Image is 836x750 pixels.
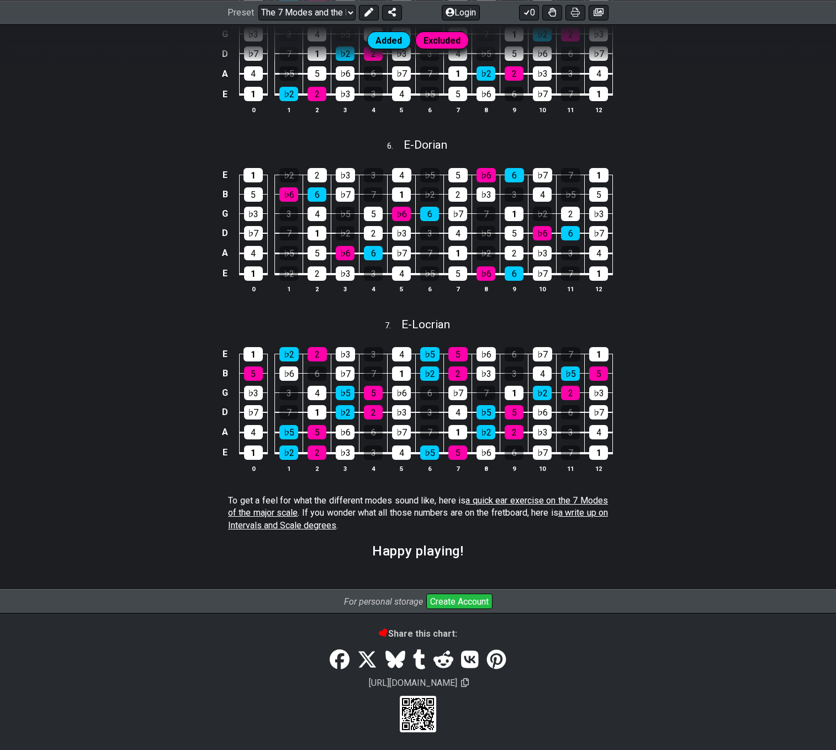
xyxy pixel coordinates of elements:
div: ♭6 [533,405,552,419]
div: 5 [244,187,263,202]
div: 2 [448,366,467,381]
div: 4 [392,168,411,182]
div: 1 [448,246,467,260]
td: A [219,422,232,443]
th: 8 [472,463,500,474]
div: ♭7 [244,226,263,240]
th: 10 [528,283,557,295]
div: ♭3 [336,347,355,361]
div: 4 [533,187,552,202]
div: ♭2 [533,207,552,221]
div: 5 [448,168,468,182]
div: ♭6 [336,425,354,439]
div: 5 [589,187,608,202]
div: ♭7 [244,405,263,419]
div: 7 [477,386,495,400]
div: 3 [561,425,580,439]
div: 5 [364,386,383,400]
td: B [219,185,232,204]
div: 6 [561,226,580,240]
td: E [219,263,232,284]
div: ♭7 [336,366,354,381]
div: 1 [392,366,411,381]
div: 1 [448,425,467,439]
th: 8 [472,104,500,116]
div: 5 [448,347,468,361]
a: Bluesky [381,644,409,675]
b: Share this chart: [379,628,457,639]
td: B [219,364,232,383]
div: 7 [279,405,298,419]
div: 4 [589,425,608,439]
div: ♭7 [336,187,354,202]
button: Login [442,4,480,20]
button: Toggle Dexterity for all fretkits [542,4,562,20]
div: 1 [589,445,608,460]
a: Pinterest [483,644,510,675]
div: ♭5 [420,266,439,281]
div: 1 [244,347,263,361]
th: 7 [444,283,472,295]
div: 1 [308,405,326,419]
div: ♭2 [279,445,298,460]
div: 4 [244,66,263,81]
div: 1 [505,207,523,221]
div: ♭5 [420,168,440,182]
button: Create image [589,4,609,20]
div: ♭3 [589,386,608,400]
span: Copy url to clipboard [461,678,469,688]
div: 2 [308,168,327,182]
th: 3 [331,104,359,116]
div: ♭2 [533,386,552,400]
span: [URL][DOMAIN_NAME] [367,676,459,690]
th: 6 [416,463,444,474]
div: ♭2 [477,246,495,260]
a: VK [457,644,483,675]
td: D [219,223,232,243]
div: 6 [308,366,326,381]
td: E [219,83,232,104]
div: ♭5 [561,366,580,381]
div: ♭2 [420,187,439,202]
div: 7 [561,168,580,182]
div: 7 [420,425,439,439]
div: 3 [561,246,580,260]
div: ♭3 [477,187,495,202]
td: A [219,243,232,263]
th: 12 [585,463,613,474]
div: 1 [244,266,263,281]
th: 6 [416,104,444,116]
div: ♭5 [420,87,439,101]
div: ♭3 [533,246,552,260]
div: 7 [279,226,298,240]
span: a write up on Intervals and Scale degrees [228,507,608,530]
div: ♭6 [279,187,298,202]
div: 2 [448,187,467,202]
th: 1 [275,283,303,295]
div: 3 [505,366,523,381]
div: 2 [561,386,580,400]
span: 7 . [385,320,401,332]
th: 6 [416,283,444,295]
div: ♭2 [279,266,298,281]
div: 7 [420,246,439,260]
th: 7 [444,104,472,116]
select: Preset [258,4,356,20]
div: 5 [308,66,326,81]
div: 4 [392,445,411,460]
div: ♭3 [477,366,495,381]
div: 2 [505,246,523,260]
span: Preset [227,7,254,18]
div: ♭7 [448,386,467,400]
div: 4 [392,87,411,101]
i: For personal storage [344,596,423,607]
div: 5 [308,246,326,260]
div: 3 [420,405,439,419]
span: Excluded [424,33,461,49]
div: 6 [561,405,580,419]
div: 3 [364,445,383,460]
div: ♭3 [533,66,552,81]
div: ♭7 [533,347,552,361]
div: 2 [364,405,383,419]
div: ♭2 [279,87,298,101]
